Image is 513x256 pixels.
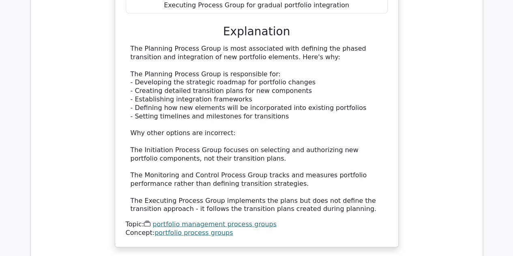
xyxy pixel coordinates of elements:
[126,228,388,237] div: Concept:
[126,220,388,228] div: Topic:
[131,45,383,213] div: The Planning Process Group is most associated with defining the phased transition and integration...
[155,228,233,236] a: portfolio process groups
[131,25,383,39] h3: Explanation
[152,220,277,228] a: portfolio management process groups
